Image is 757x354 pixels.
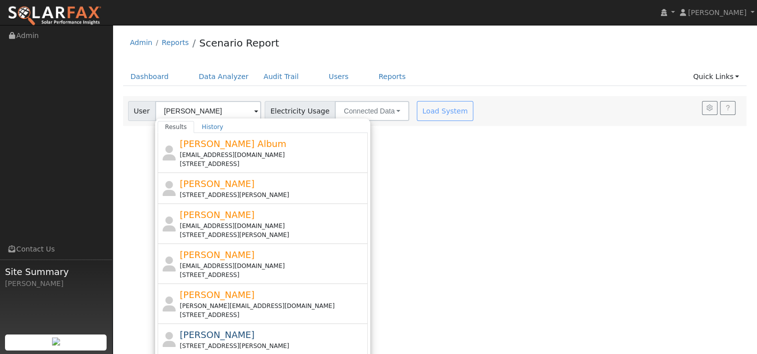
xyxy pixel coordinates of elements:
a: Results [158,121,195,133]
a: Scenario Report [199,37,279,49]
span: [PERSON_NAME] [180,178,255,189]
a: Help Link [720,101,735,115]
span: [PERSON_NAME] [180,289,255,300]
input: Select a User [155,101,261,121]
span: [PERSON_NAME] [180,329,255,340]
img: SolarFax [8,5,102,26]
span: Site Summary [5,265,107,278]
a: Reports [371,67,413,86]
span: [PERSON_NAME] [688,8,746,16]
a: Dashboard [123,67,177,86]
div: [STREET_ADDRESS][PERSON_NAME] [180,190,365,199]
a: Audit Trail [256,67,306,86]
div: [PERSON_NAME][EMAIL_ADDRESS][DOMAIN_NAME] [180,301,365,310]
div: [STREET_ADDRESS][PERSON_NAME] [180,230,365,239]
button: Settings [702,101,717,115]
a: Data Analyzer [191,67,256,86]
div: [PERSON_NAME] [5,278,107,289]
a: Admin [130,38,153,46]
a: Users [321,67,356,86]
img: retrieve [52,337,60,345]
div: [STREET_ADDRESS] [180,159,365,168]
div: [EMAIL_ADDRESS][DOMAIN_NAME] [180,221,365,230]
a: Reports [162,38,189,46]
div: [EMAIL_ADDRESS][DOMAIN_NAME] [180,150,365,159]
button: Connected Data [335,101,409,121]
div: [STREET_ADDRESS] [180,310,365,319]
span: [PERSON_NAME] [180,249,255,260]
a: History [194,121,231,133]
div: [STREET_ADDRESS] [180,270,365,279]
span: [PERSON_NAME] Album [180,138,286,149]
a: Quick Links [685,67,746,86]
span: User [128,101,156,121]
div: [EMAIL_ADDRESS][DOMAIN_NAME] [180,261,365,270]
div: [STREET_ADDRESS][PERSON_NAME] [180,341,365,350]
span: Electricity Usage [265,101,335,121]
span: [PERSON_NAME] [180,209,255,220]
